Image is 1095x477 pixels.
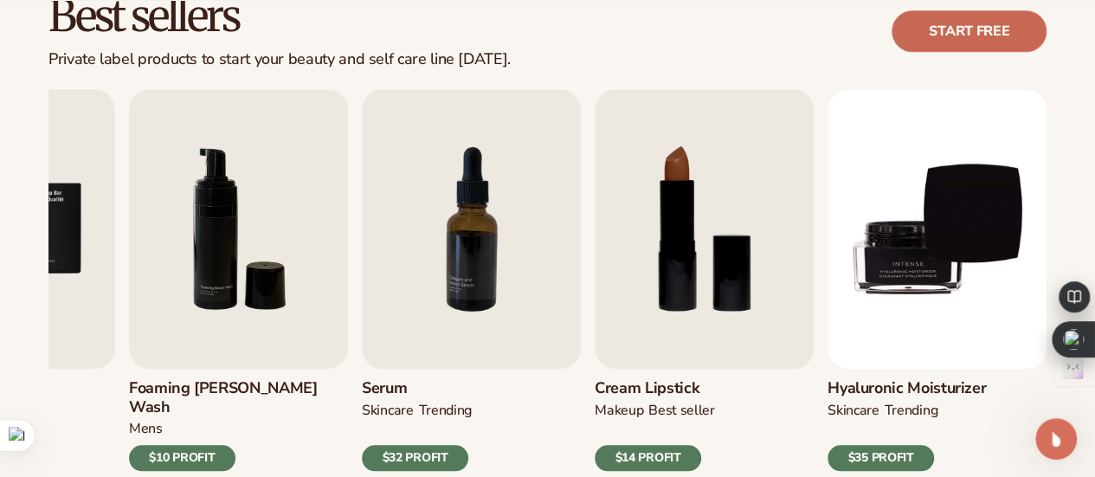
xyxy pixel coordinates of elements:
[62,179,332,302] div: I would like to go forward with this. My websites almost finished. It's a woocommerce site. I wou...
[595,379,715,398] h3: Cream Lipstick
[418,402,471,438] div: TRENDING
[11,7,44,40] button: go back
[828,402,879,438] div: SKINCARE
[84,22,119,39] p: Active
[48,50,511,69] div: Private label products to start your beauty and self care line [DATE].
[595,89,814,471] a: 8 / 9
[1035,418,1077,460] iframe: Intercom live chat
[362,402,413,438] div: SKINCARE
[14,55,332,179] div: user says…
[595,445,701,471] div: $14 PROFIT
[828,379,986,398] h3: Hyaluronic moisturizer
[129,89,348,471] a: 6 / 9
[884,402,937,438] div: TRENDING
[129,445,235,471] div: $10 PROFIT
[828,445,934,471] div: $35 PROFIT
[76,190,319,292] div: I would like to go forward with this. My websites almost finished. It's a woocommerce site. I wou...
[27,345,41,358] button: Upload attachment
[304,7,335,38] div: Close
[129,379,348,416] h3: Foaming [PERSON_NAME] wash
[362,445,468,471] div: $32 PROFIT
[271,7,304,40] button: Home
[14,303,332,362] div: user says…
[76,65,319,167] div: I completely understand. I've had a lot of. Products to go through. A lot of samples. Still very ...
[14,179,332,304] div: user says…
[648,402,715,438] div: BEST SELLER
[129,420,163,438] div: mens
[84,9,123,22] h1: Andie
[595,402,643,438] div: MAKEUP
[82,345,96,358] button: Gif picker
[362,89,581,471] a: 7 / 9
[15,308,332,338] textarea: Message…
[828,89,1047,471] a: 9 / 9
[892,10,1047,52] a: Start free
[55,345,68,358] button: Emoji picker
[297,338,325,365] button: Send a message…
[93,303,332,341] div: [EMAIL_ADDRESS][DOMAIN_NAME]
[362,379,472,398] h3: Serum
[110,345,124,358] button: Start recording
[49,10,77,37] img: Profile image for Andie
[62,55,332,177] div: I completely understand. I've had a lot of. Products to go through. A lot of samples. Still very ...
